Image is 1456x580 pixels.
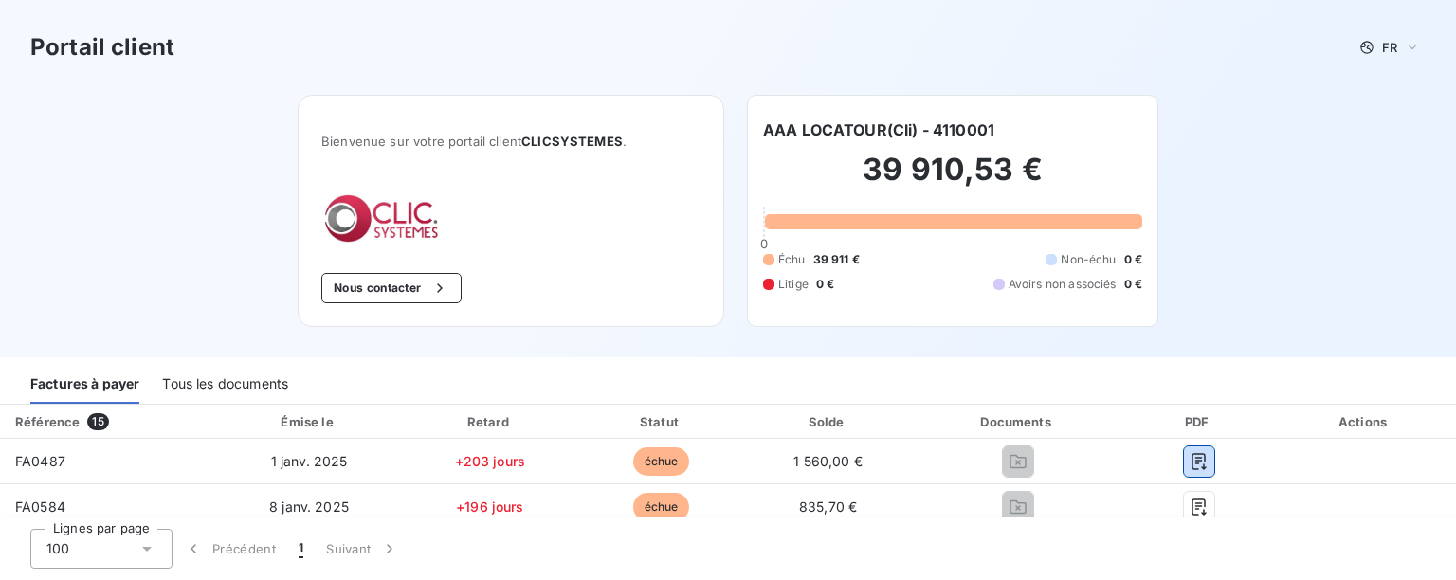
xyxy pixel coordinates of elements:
[816,276,834,293] span: 0 €
[219,412,400,431] div: Émise le
[15,414,80,429] div: Référence
[46,539,69,558] span: 100
[1124,251,1142,268] span: 0 €
[456,498,524,515] span: +196 jours
[778,251,806,268] span: Échu
[315,529,410,569] button: Suivant
[15,498,65,515] span: FA0584
[521,134,623,149] span: CLICSYSTEMES
[760,236,768,251] span: 0
[763,151,1142,208] h2: 39 910,53 €
[778,276,809,293] span: Litige
[407,412,573,431] div: Retard
[287,529,315,569] button: 1
[321,273,462,303] button: Nous contacter
[914,412,1120,431] div: Documents
[1382,40,1397,55] span: FR
[1124,276,1142,293] span: 0 €
[1009,276,1117,293] span: Avoirs non associés
[763,118,994,141] h6: AAA LOCATOUR(Cli) - 4110001
[269,498,349,515] span: 8 janv. 2025
[15,453,65,469] span: FA0487
[299,539,303,558] span: 1
[799,498,857,515] span: 835,70 €
[30,364,139,404] div: Factures à payer
[793,453,863,469] span: 1 560,00 €
[87,413,108,430] span: 15
[271,453,348,469] span: 1 janv. 2025
[162,364,288,404] div: Tous les documents
[580,412,741,431] div: Statut
[173,529,287,569] button: Précédent
[633,493,690,521] span: échue
[633,447,690,476] span: échue
[30,30,174,64] h3: Portail client
[1277,412,1452,431] div: Actions
[750,412,907,431] div: Solde
[455,453,526,469] span: +203 jours
[1129,412,1269,431] div: PDF
[813,251,860,268] span: 39 911 €
[321,134,701,149] span: Bienvenue sur votre portail client .
[1061,251,1116,268] span: Non-échu
[321,194,443,243] img: Company logo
